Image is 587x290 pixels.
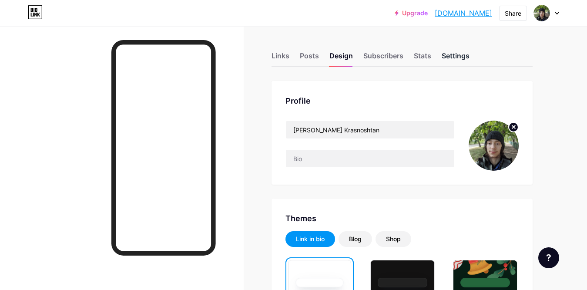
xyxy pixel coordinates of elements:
div: Stats [414,51,431,66]
div: Settings [442,51,470,66]
div: Link in bio [296,235,325,243]
a: [DOMAIN_NAME] [435,8,492,18]
a: Upgrade [395,10,428,17]
div: Share [505,9,521,18]
div: Links [272,51,289,66]
div: Blog [349,235,362,243]
div: Shop [386,235,401,243]
div: Posts [300,51,319,66]
div: Subscribers [363,51,403,66]
input: Bio [286,150,454,167]
input: Name [286,121,454,138]
div: Themes [285,212,519,224]
div: Design [329,51,353,66]
img: Дима Красноштан [469,121,519,171]
img: Дима Красноштан [533,5,550,21]
div: Profile [285,95,519,107]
